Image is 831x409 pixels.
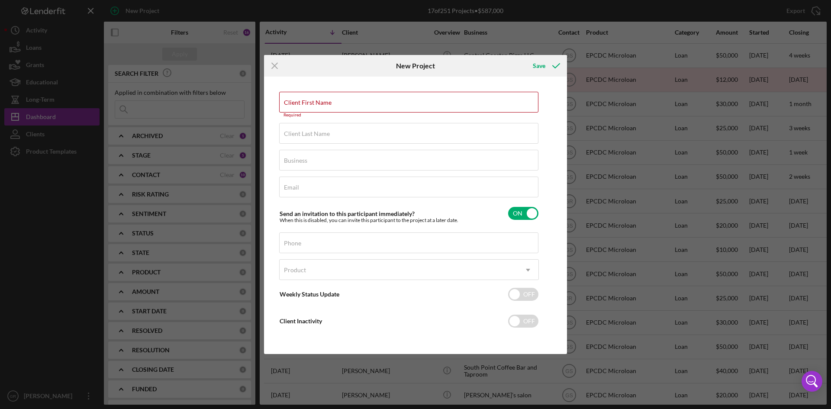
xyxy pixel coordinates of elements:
[396,62,435,70] h6: New Project
[280,317,322,325] label: Client Inactivity
[802,371,822,392] div: Open Intercom Messenger
[280,290,339,298] label: Weekly Status Update
[284,99,332,106] label: Client First Name
[284,157,307,164] label: Business
[524,57,567,74] button: Save
[279,113,539,118] div: Required
[284,130,330,137] label: Client Last Name
[284,240,301,247] label: Phone
[280,210,415,217] label: Send an invitation to this participant immediately?
[280,217,458,223] div: When this is disabled, you can invite this participant to the project at a later date.
[284,267,306,274] div: Product
[284,184,299,191] label: Email
[533,57,545,74] div: Save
